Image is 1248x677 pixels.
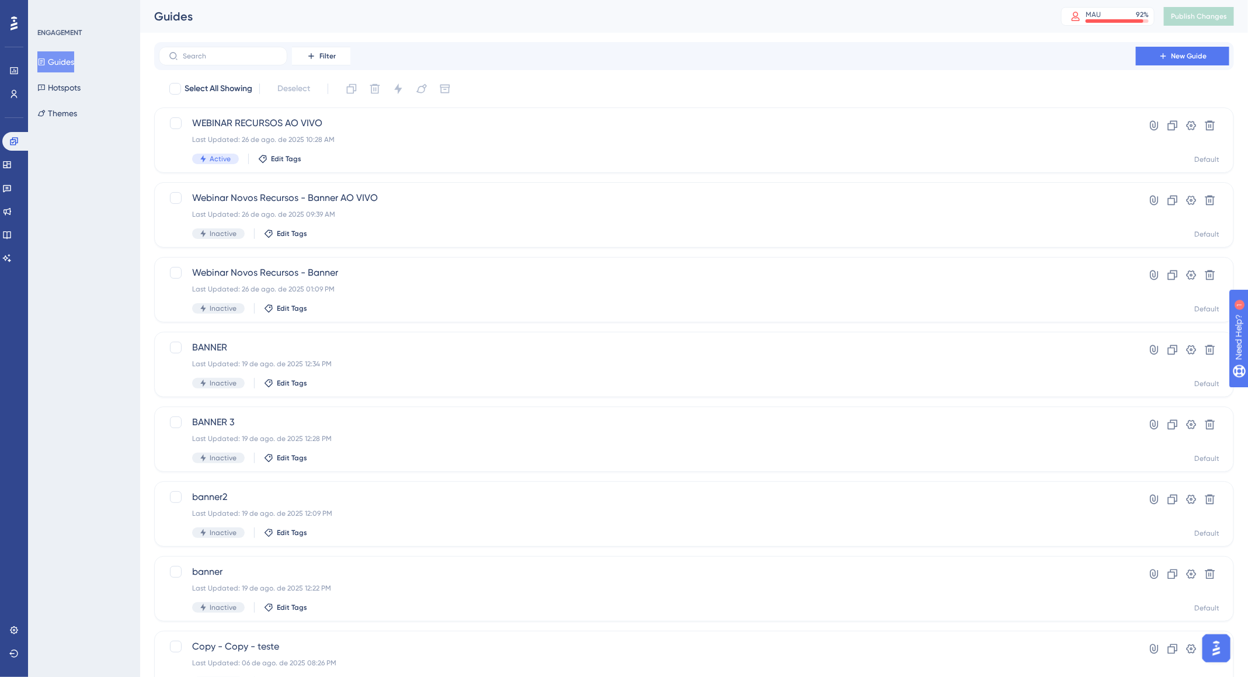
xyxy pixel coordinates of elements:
button: Guides [37,51,74,72]
span: Need Help? [27,3,73,17]
div: 92 % [1136,10,1149,19]
div: Last Updated: 06 de ago. de 2025 08:26 PM [192,658,1103,668]
div: MAU [1086,10,1101,19]
div: Last Updated: 26 de ago. de 2025 10:28 AM [192,135,1103,144]
button: Edit Tags [264,528,307,537]
span: banner2 [192,490,1103,504]
span: Edit Tags [277,379,307,388]
div: Last Updated: 26 de ago. de 2025 01:09 PM [192,284,1103,294]
span: Edit Tags [271,154,301,164]
button: Edit Tags [264,229,307,238]
span: Inactive [210,528,237,537]
input: Search [183,52,277,60]
span: Publish Changes [1171,12,1227,21]
div: Default [1194,304,1219,314]
button: Themes [37,103,77,124]
div: Default [1194,529,1219,538]
span: Inactive [210,229,237,238]
span: BANNER [192,341,1103,355]
span: Copy - Copy - teste [192,640,1103,654]
span: Select All Showing [185,82,252,96]
div: Default [1194,454,1219,463]
span: Inactive [210,304,237,313]
div: ENGAGEMENT [37,28,82,37]
div: Last Updated: 19 de ago. de 2025 12:28 PM [192,434,1103,443]
button: Edit Tags [264,379,307,388]
span: banner [192,565,1103,579]
div: Last Updated: 19 de ago. de 2025 12:22 PM [192,584,1103,593]
span: Inactive [210,379,237,388]
span: Webinar Novos Recursos - Banner [192,266,1103,280]
span: Filter [319,51,336,61]
span: BANNER 3 [192,415,1103,429]
span: Edit Tags [277,603,307,612]
iframe: UserGuiding AI Assistant Launcher [1199,631,1234,666]
button: Edit Tags [264,603,307,612]
span: Deselect [277,82,310,96]
div: Last Updated: 19 de ago. de 2025 12:09 PM [192,509,1103,518]
span: Webinar Novos Recursos - Banner AO VIVO [192,191,1103,205]
span: Edit Tags [277,304,307,313]
div: Default [1194,603,1219,613]
span: Inactive [210,453,237,463]
span: Inactive [210,603,237,612]
div: Last Updated: 19 de ago. de 2025 12:34 PM [192,359,1103,369]
div: Guides [154,8,1032,25]
button: Publish Changes [1164,7,1234,26]
span: WEBINAR RECURSOS AO VIVO [192,116,1103,130]
div: Default [1194,155,1219,164]
span: Active [210,154,231,164]
button: Deselect [267,78,321,99]
button: Filter [292,47,350,65]
span: Edit Tags [277,453,307,463]
div: Default [1194,379,1219,388]
span: New Guide [1171,51,1207,61]
button: New Guide [1136,47,1229,65]
div: Last Updated: 26 de ago. de 2025 09:39 AM [192,210,1103,219]
div: 1 [81,6,85,15]
span: Edit Tags [277,229,307,238]
button: Hotspots [37,77,81,98]
button: Edit Tags [264,304,307,313]
button: Edit Tags [264,453,307,463]
button: Edit Tags [258,154,301,164]
span: Edit Tags [277,528,307,537]
div: Default [1194,230,1219,239]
